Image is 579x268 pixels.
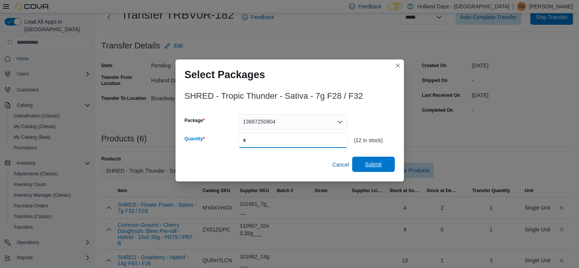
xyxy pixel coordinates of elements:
[185,117,205,124] label: Package
[243,117,276,126] span: 13667250804
[354,137,394,143] div: (12 in stock)
[352,157,395,172] button: Submit
[185,91,363,101] h3: SHRED - Tropic Thunder - Sativa - 7g F28 / F32
[332,161,349,169] span: Cancel
[185,136,205,142] label: Quantity
[185,69,265,81] h1: Select Packages
[329,157,352,172] button: Cancel
[393,61,402,70] button: Closes this modal window
[365,160,382,168] span: Submit
[337,119,343,125] button: Open list of options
